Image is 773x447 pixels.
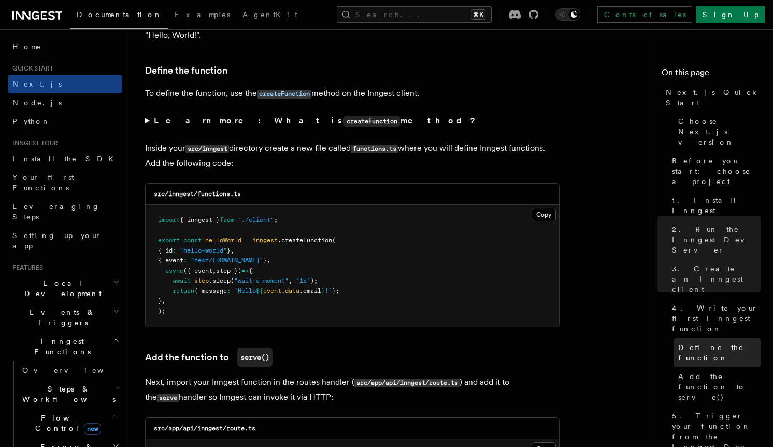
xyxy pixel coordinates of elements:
[70,3,168,29] a: Documentation
[252,236,278,244] span: inngest
[8,263,43,272] span: Features
[257,88,311,98] a: createFunction
[8,168,122,197] a: Your first Functions
[8,112,122,131] a: Python
[216,267,241,274] span: step })
[180,216,220,223] span: { inngest }
[696,6,765,23] a: Sign Up
[241,267,249,274] span: =>
[157,394,179,402] code: serve
[672,156,761,187] span: Before you start: choose a project
[325,287,332,295] span: !`
[227,247,231,254] span: }
[337,6,492,23] button: Search...⌘K
[162,297,165,304] span: ,
[674,112,761,151] a: Choose Next.js version
[672,195,761,216] span: 1. Install Inngest
[173,247,176,254] span: :
[154,116,478,125] strong: Learn more: What is method?
[12,202,100,221] span: Leveraging Steps
[12,80,62,88] span: Next.js
[12,173,74,192] span: Your first Functions
[597,6,692,23] a: Contact sales
[158,236,180,244] span: export
[220,216,234,223] span: from
[674,338,761,367] a: Define the function
[8,37,122,56] a: Home
[173,287,194,295] span: return
[234,277,289,284] span: "wait-a-moment"
[18,384,116,404] span: Steps & Workflows
[8,75,122,93] a: Next.js
[158,308,165,315] span: );
[236,3,304,28] a: AgentKit
[299,287,321,295] span: .email
[12,117,50,125] span: Python
[285,287,299,295] span: data
[12,155,120,163] span: Install the SDK
[12,99,62,107] span: Node.js
[263,287,281,295] span: event
[662,83,761,112] a: Next.js Quick Start
[158,257,183,264] span: { event
[678,116,761,147] span: Choose Next.js version
[18,361,122,380] a: Overview
[191,257,263,264] span: "test/[DOMAIN_NAME]"
[238,216,274,223] span: "./client"
[668,191,761,220] a: 1. Install Inngest
[194,277,209,284] span: step
[245,236,249,244] span: =
[209,277,231,284] span: .sleep
[666,87,761,108] span: Next.js Quick Start
[183,236,202,244] span: const
[668,220,761,259] a: 2. Run the Inngest Dev Server
[180,247,227,254] span: "hello-world"
[332,236,336,244] span: (
[257,90,311,99] code: createFunction
[672,224,761,255] span: 2. Run the Inngest Dev Server
[18,409,122,438] button: Flow Controlnew
[154,425,255,432] code: src/app/api/inngest/route.ts
[8,336,112,357] span: Inngest Functions
[678,371,761,402] span: Add the function to serve()
[289,277,292,284] span: ,
[668,151,761,191] a: Before you start: choose a project
[154,190,241,198] code: src/inngest/functions.ts
[145,375,560,405] p: Next, import your Inngest function in the routes handler ( ) and add it to the handler so Inngest...
[351,145,398,153] code: functions.ts
[12,41,41,52] span: Home
[185,145,229,153] code: src/inngest
[267,257,270,264] span: ,
[678,342,761,363] span: Define the function
[668,299,761,338] a: 4. Write your first Inngest function
[668,259,761,299] a: 3. Create an Inngest client
[672,303,761,334] span: 4. Write your first Inngest function
[532,208,556,221] button: Copy
[158,247,173,254] span: { id
[231,277,234,284] span: (
[183,257,187,264] span: :
[194,287,227,295] span: { message
[158,297,162,304] span: }
[173,277,191,284] span: await
[18,380,122,409] button: Steps & Workflows
[672,263,761,295] span: 3. Create an Inngest client
[145,141,560,171] p: Inside your directory create a new file called where you will define Inngest functions. Add the f...
[8,197,122,226] a: Leveraging Steps
[674,367,761,407] a: Add the function to serve()
[8,274,122,303] button: Local Development
[12,231,102,250] span: Setting up your app
[471,9,485,20] kbd: ⌘K
[354,379,460,387] code: src/app/api/inngest/route.ts
[168,3,236,28] a: Examples
[281,287,285,295] span: .
[145,114,560,129] summary: Learn more: What iscreateFunctionmethod?
[175,10,230,19] span: Examples
[212,267,216,274] span: ,
[145,86,560,101] p: To define the function, use the method on the Inngest client.
[165,267,183,274] span: async
[183,267,212,274] span: ({ event
[18,413,114,434] span: Flow Control
[205,236,241,244] span: helloWorld
[158,216,180,223] span: import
